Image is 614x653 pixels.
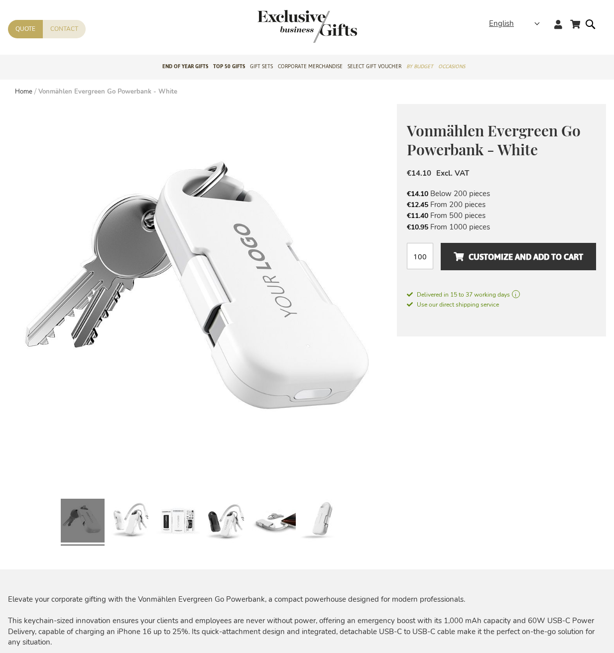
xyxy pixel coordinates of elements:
a: Vonmählen Evergreen Go Powerbank [109,495,152,549]
a: Vonmählen Evergreen Go Powerbank [61,495,105,549]
span: English [489,18,514,29]
span: €14.10 [407,168,431,178]
span: Use our direct shipping service [407,301,499,309]
span: Gift Sets [250,61,273,72]
span: €14.10 [407,189,428,199]
li: From 200 pieces [407,199,596,210]
input: Qty [407,243,433,269]
a: Quote [8,20,43,38]
button: Customize and add to cart [441,243,596,270]
span: By Budget [406,61,433,72]
img: Exclusive Business gifts logo [257,10,357,43]
a: Vonmählen Evergreen Go Powerbank [156,495,200,549]
img: Vonmählen Evergreen Go Powerbank [8,104,397,493]
li: From 1000 pieces [407,221,596,232]
span: TOP 50 Gifts [213,61,245,72]
a: Delivered in 15 to 37 working days [407,290,596,299]
span: Excl. VAT [436,168,469,178]
li: From 500 pieces [407,210,596,221]
span: End of year gifts [162,61,208,72]
li: Below 200 pieces [407,188,596,199]
strong: Vonmählen Evergreen Go Powerbank - White [38,87,177,96]
span: Occasions [438,61,465,72]
span: €12.45 [407,200,428,210]
span: Select Gift Voucher [348,61,401,72]
span: Vonmählen Evergreen Go Powerbank - White [407,120,581,160]
span: €11.40 [407,211,428,220]
a: Vonmählen Evergreen Go Powerbank [300,495,344,549]
a: Use our direct shipping service [407,299,499,309]
a: Contact [43,20,86,38]
span: Customize and add to cart [454,249,583,265]
span: Corporate Merchandise [278,61,343,72]
div: English [489,18,546,29]
a: Home [15,87,32,96]
span: €10.95 [407,222,428,232]
a: Vonmählen Evergreen Go Powerbank [252,495,296,549]
a: store logo [257,10,307,43]
a: Vonmählen Evergreen Go Powerbank [204,495,248,549]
